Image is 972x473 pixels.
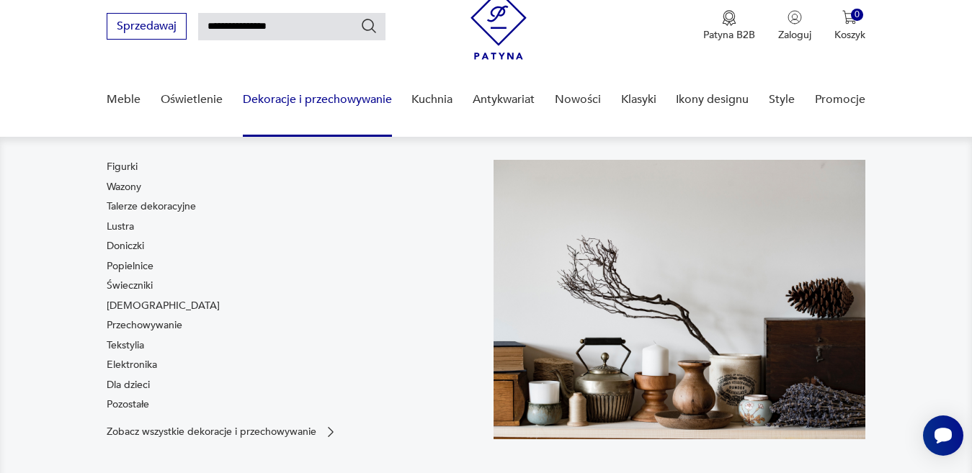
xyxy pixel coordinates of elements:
[107,318,182,333] a: Przechowywanie
[107,220,134,234] a: Lustra
[107,358,157,372] a: Elektronika
[778,10,811,42] button: Zaloguj
[676,72,749,127] a: Ikony designu
[107,13,187,40] button: Sprzedawaj
[851,9,863,21] div: 0
[788,10,802,24] img: Ikonka użytkownika
[360,17,378,35] button: Szukaj
[107,72,141,127] a: Meble
[411,72,452,127] a: Kuchnia
[722,10,736,26] img: Ikona medalu
[923,415,963,456] iframe: Smartsupp widget button
[107,427,316,436] p: Zobacz wszystkie dekoracje i przechowywanie
[107,279,153,293] a: Świeczniki
[842,10,857,24] img: Ikona koszyka
[107,397,149,412] a: Pozostałe
[473,72,535,127] a: Antykwariat
[107,22,187,32] a: Sprzedawaj
[834,10,865,42] button: 0Koszyk
[107,425,338,439] a: Zobacz wszystkie dekoracje i przechowywanie
[834,28,865,42] p: Koszyk
[769,72,795,127] a: Style
[107,160,138,174] a: Figurki
[107,180,141,194] a: Wazony
[107,299,220,313] a: [DEMOGRAPHIC_DATA]
[494,160,865,439] img: cfa44e985ea346226f89ee8969f25989.jpg
[107,239,144,253] a: Doniczki
[107,259,153,274] a: Popielnice
[703,10,755,42] button: Patyna B2B
[107,378,150,392] a: Dla dzieci
[778,28,811,42] p: Zaloguj
[703,28,755,42] p: Patyna B2B
[621,72,656,127] a: Klasyki
[555,72,601,127] a: Nowości
[107,338,144,353] a: Tekstylia
[243,72,392,127] a: Dekoracje i przechowywanie
[703,10,755,42] a: Ikona medaluPatyna B2B
[107,199,196,214] a: Talerze dekoracyjne
[161,72,223,127] a: Oświetlenie
[815,72,865,127] a: Promocje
